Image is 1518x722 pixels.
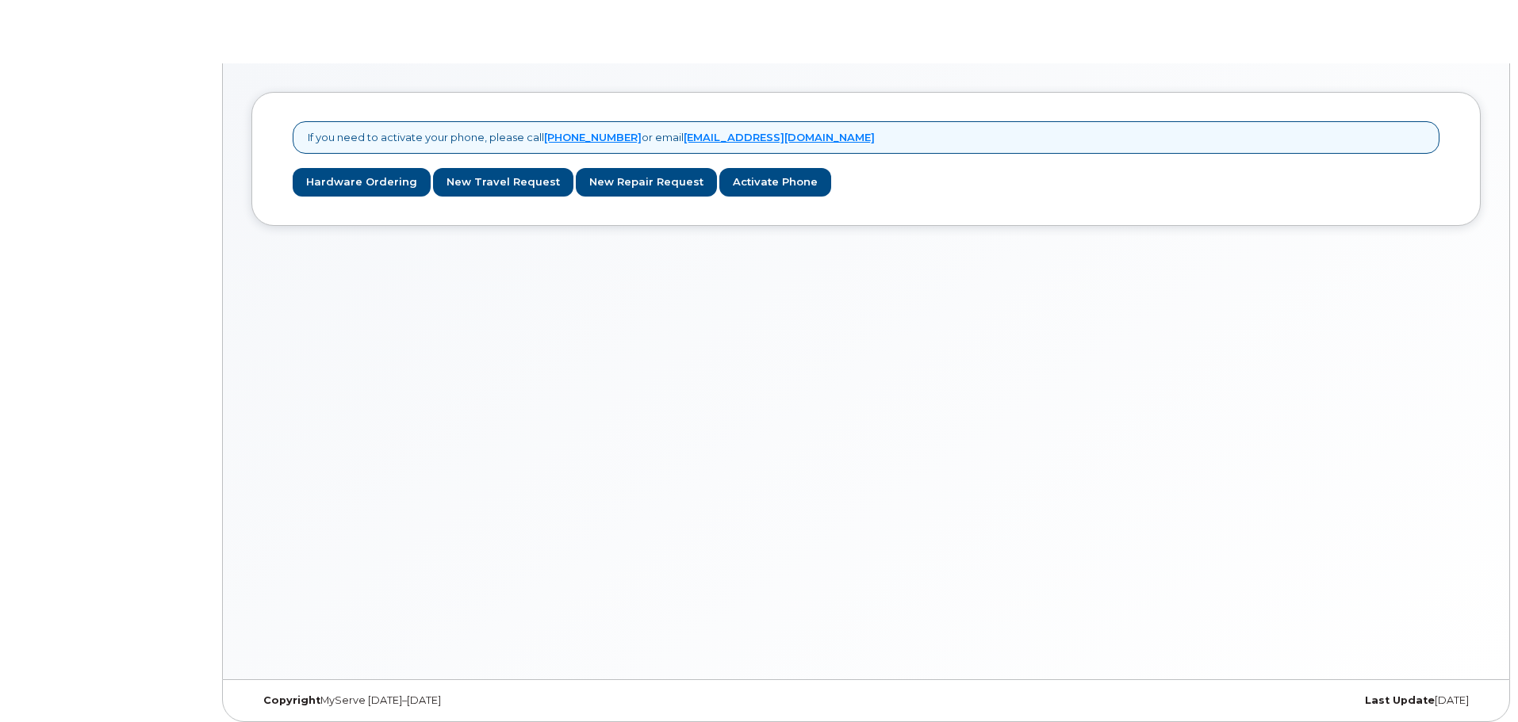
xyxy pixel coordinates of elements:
a: [PHONE_NUMBER] [544,131,642,143]
strong: Last Update [1365,694,1435,706]
p: If you need to activate your phone, please call or email [308,130,875,145]
a: [EMAIL_ADDRESS][DOMAIN_NAME] [684,131,875,143]
div: MyServe [DATE]–[DATE] [251,694,661,707]
a: Hardware Ordering [293,168,431,197]
a: New Repair Request [576,168,717,197]
a: New Travel Request [433,168,573,197]
a: Activate Phone [719,168,831,197]
div: [DATE] [1071,694,1481,707]
strong: Copyright [263,694,320,706]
